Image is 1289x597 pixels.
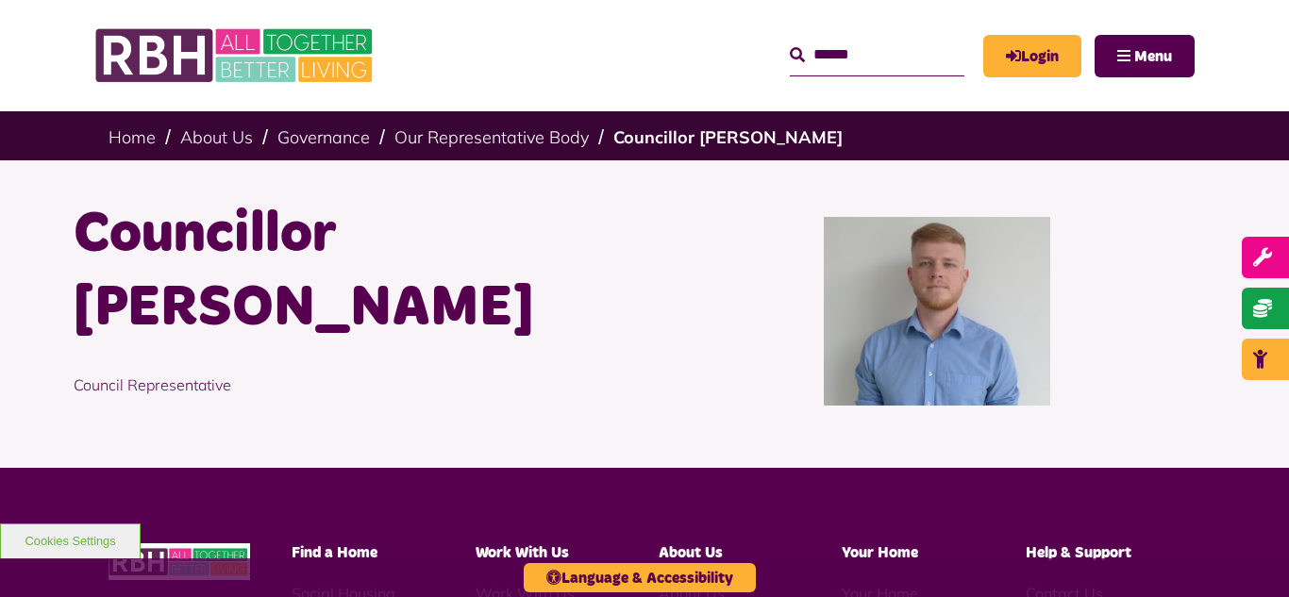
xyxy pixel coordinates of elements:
[109,543,250,580] img: RBH
[1026,545,1131,560] span: Help & Support
[824,217,1050,406] img: Cllr Williams
[74,345,630,424] p: Council Representative
[292,545,377,560] span: Find a Home
[277,126,370,148] a: Governance
[394,126,589,148] a: Our Representative Body
[613,126,843,148] a: Councillor [PERSON_NAME]
[109,126,156,148] a: Home
[1134,49,1172,64] span: Menu
[180,126,253,148] a: About Us
[659,545,723,560] span: About Us
[524,563,756,592] button: Language & Accessibility
[983,35,1081,77] a: MyRBH
[94,19,377,92] img: RBH
[842,545,918,560] span: Your Home
[476,545,569,560] span: Work With Us
[1095,35,1195,77] button: Navigation
[74,198,630,345] h1: Councillor [PERSON_NAME]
